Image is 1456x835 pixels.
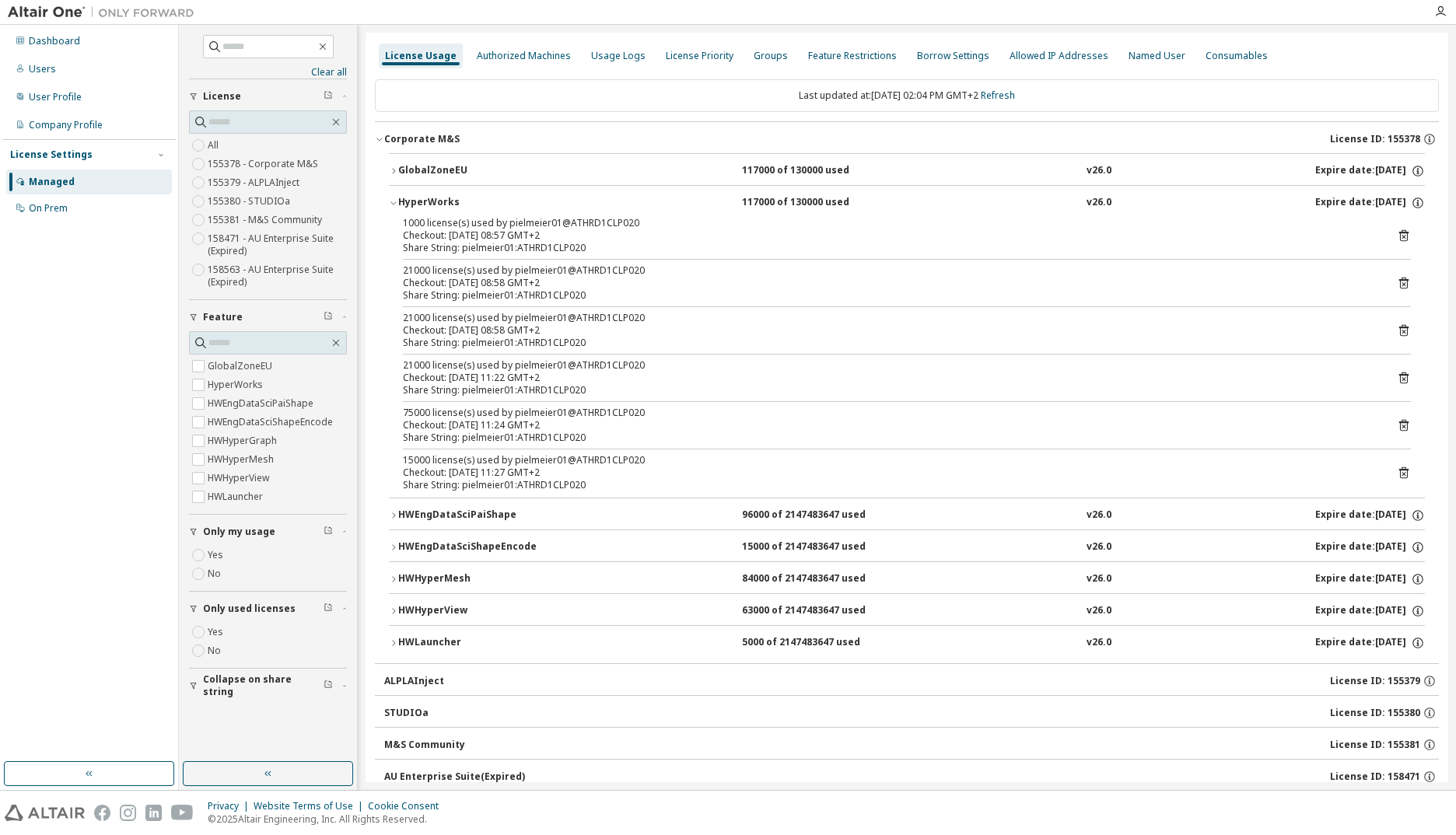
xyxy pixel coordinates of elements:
[403,372,1374,384] div: Checkout: [DATE] 11:22 GMT+2
[742,540,882,554] div: 15000 of 2147483647 used
[208,229,347,260] label: 158471 - AU Enterprise Suite (Expired)
[189,66,347,79] a: Clear all
[384,739,465,751] div: M&S Community
[8,5,202,20] img: Altair One
[208,450,277,469] label: HWHyperMesh
[754,50,788,62] div: Groups
[398,196,538,210] div: HyperWorks
[403,217,1374,229] div: 1000 license(s) used by pielmeier01@ATHRD1CLP020
[1315,636,1425,650] div: Expire date: [DATE]
[384,696,1439,730] button: STUDIOaLicense ID: 155380
[1330,739,1420,751] span: License ID: 155381
[189,592,347,626] button: Only used licenses
[208,394,317,413] label: HWEngDataSciPaiShape
[403,242,1374,254] div: Share String: pielmeier01:ATHRD1CLP020
[29,176,75,188] div: Managed
[1010,50,1108,62] div: Allowed IP Addresses
[1206,50,1268,62] div: Consumables
[403,384,1374,397] div: Share String: pielmeier01:ATHRD1CLP020
[389,530,1425,564] button: HWEngDataSciShapeEncode15000 of 2147483647 usedv26.0Expire date:[DATE]
[389,186,1425,220] button: HyperWorks117000 of 130000 usedv26.0Expire date:[DATE]
[384,770,525,783] div: AU Enterprise Suite (Expired)
[403,431,1374,444] div: Share String: pielmeier01:ATHRD1CLP020
[981,89,1015,102] a: Refresh
[389,154,1425,188] button: GlobalZoneEU117000 of 130000 usedv26.0Expire date:[DATE]
[403,479,1374,491] div: Share String: pielmeier01:ATHRD1CLP020
[398,540,538,554] div: HWEngDataSciShapeEncode
[29,119,103,131] div: Company Profile
[10,148,93,161] div: License Settings
[1087,540,1111,554] div: v26.0
[1087,604,1111,618] div: v26.0
[808,50,897,62] div: Feature Restrictions
[375,122,1439,156] button: Corporate M&SLicense ID: 155378
[203,526,275,538] span: Only my usage
[368,800,448,812] div: Cookie Consent
[403,277,1374,289] div: Checkout: [DATE] 08:58 GMT+2
[208,173,303,192] label: 155379 - ALPLAInject
[403,289,1374,302] div: Share String: pielmeier01:ATHRD1CLP020
[203,603,296,615] span: Only used licenses
[403,264,1374,277] div: 21000 license(s) used by pielmeier01@ATHRD1CLP020
[403,337,1374,349] div: Share String: pielmeier01:ATHRD1CLP020
[203,673,324,698] span: Collapse on share string
[324,90,333,103] span: Clear filter
[1330,133,1420,145] span: License ID: 155378
[29,35,80,47] div: Dashboard
[5,805,85,821] img: altair_logo.svg
[398,508,538,522] div: HWEngDataSciPaiShape
[208,376,266,394] label: HyperWorks
[389,562,1425,596] button: HWHyperMesh84000 of 2147483647 usedv26.0Expire date:[DATE]
[208,260,347,292] label: 158563 - AU Enterprise Suite (Expired)
[666,50,733,62] div: License Priority
[1330,707,1420,719] span: License ID: 155380
[403,312,1374,324] div: 21000 license(s) used by pielmeier01@ATHRD1CLP020
[208,357,275,376] label: GlobalZoneEU
[29,202,68,215] div: On Prem
[477,50,571,62] div: Authorized Machines
[1315,164,1425,178] div: Expire date: [DATE]
[403,407,1374,419] div: 75000 license(s) used by pielmeier01@ATHRD1CLP020
[398,572,538,586] div: HWHyperMesh
[1315,572,1425,586] div: Expire date: [DATE]
[208,623,226,641] label: Yes
[29,91,82,103] div: User Profile
[189,515,347,549] button: Only my usage
[389,626,1425,660] button: HWLauncher5000 of 2147483647 usedv26.0Expire date:[DATE]
[208,431,280,450] label: HWHyperGraph
[1087,572,1111,586] div: v26.0
[208,469,272,487] label: HWHyperView
[189,669,347,703] button: Collapse on share string
[1087,636,1111,650] div: v26.0
[189,79,347,114] button: License
[208,800,254,812] div: Privacy
[1087,164,1111,178] div: v26.0
[1129,50,1185,62] div: Named User
[203,90,241,103] span: License
[324,680,333,692] span: Clear filter
[254,800,368,812] div: Website Terms of Use
[1087,196,1111,210] div: v26.0
[324,603,333,615] span: Clear filter
[403,229,1374,242] div: Checkout: [DATE] 08:57 GMT+2
[208,413,336,431] label: HWEngDataSciShapeEncode
[208,192,293,211] label: 155380 - STUDIOa
[203,311,243,323] span: Feature
[1330,770,1420,783] span: License ID: 158471
[403,419,1374,431] div: Checkout: [DATE] 11:24 GMT+2
[120,805,136,821] img: instagram.svg
[384,133,460,145] div: Corporate M&S
[403,454,1374,466] div: 15000 license(s) used by pielmeier01@ATHRD1CLP020
[742,636,882,650] div: 5000 of 2147483647 used
[384,728,1439,762] button: M&S CommunityLicense ID: 155381
[208,211,325,229] label: 155381 - M&S Community
[742,604,882,618] div: 63000 of 2147483647 used
[917,50,989,62] div: Borrow Settings
[403,324,1374,337] div: Checkout: [DATE] 08:58 GMT+2
[403,359,1374,372] div: 21000 license(s) used by pielmeier01@ATHRD1CLP020
[742,196,882,210] div: 117000 of 130000 used
[1087,508,1111,522] div: v26.0
[403,466,1374,479] div: Checkout: [DATE] 11:27 GMT+2
[208,155,321,173] label: 155378 - Corporate M&S
[189,300,347,334] button: Feature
